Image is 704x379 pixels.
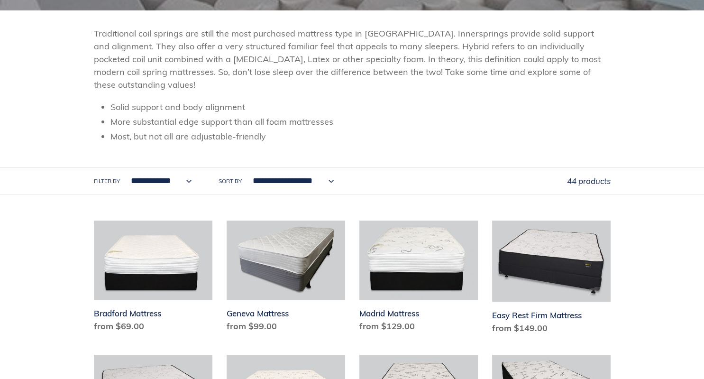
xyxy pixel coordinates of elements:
a: Easy Rest Firm Mattress [492,221,611,338]
a: Bradford Mattress [94,221,212,336]
label: Filter by [94,177,120,185]
p: Traditional coil springs are still the most purchased mattress type in [GEOGRAPHIC_DATA]. Innersp... [94,27,611,91]
li: Most, but not all are adjustable-friendly [110,130,611,143]
span: 44 products [567,176,611,186]
li: Solid support and body alignment [110,101,611,113]
a: Madrid Mattress [359,221,478,336]
label: Sort by [219,177,242,185]
a: Geneva Mattress [227,221,345,336]
li: More substantial edge support than all foam mattresses [110,115,611,128]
